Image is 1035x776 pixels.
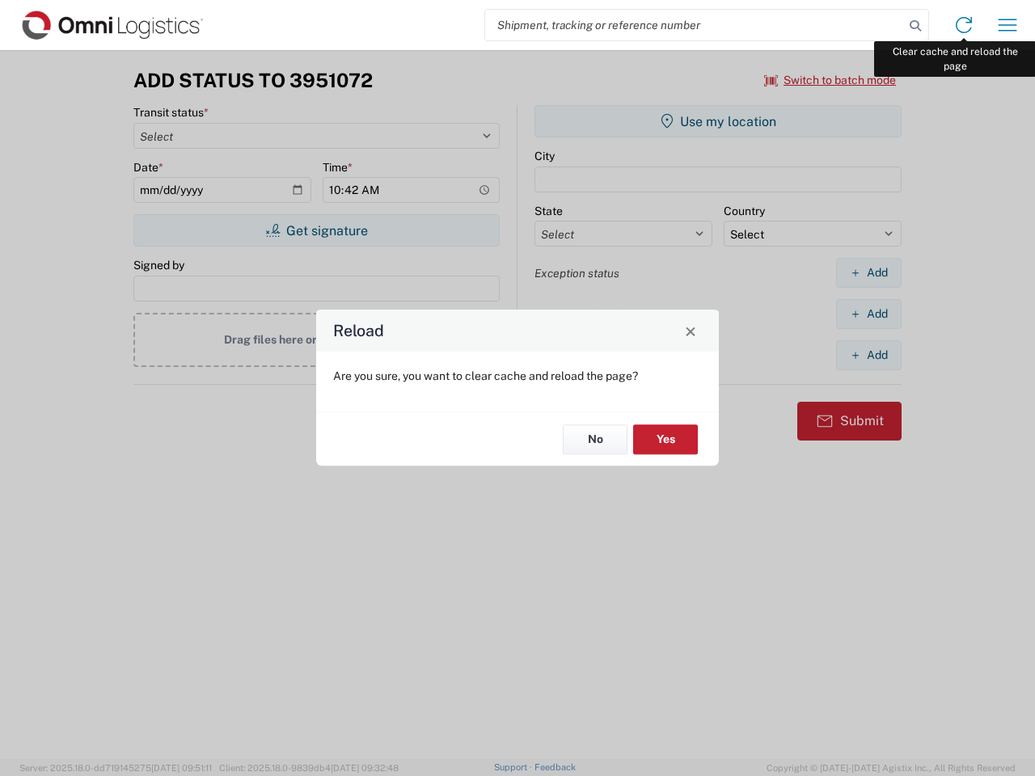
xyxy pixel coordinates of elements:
button: Close [679,319,702,342]
button: No [563,424,627,454]
button: Yes [633,424,698,454]
p: Are you sure, you want to clear cache and reload the page? [333,369,702,383]
h4: Reload [333,319,384,343]
input: Shipment, tracking or reference number [485,10,904,40]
